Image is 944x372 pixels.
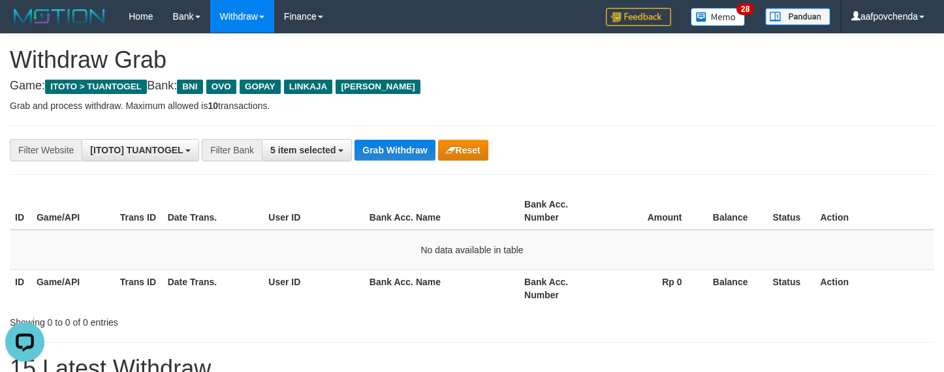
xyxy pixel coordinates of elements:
th: User ID [263,270,364,307]
h4: Game: Bank: [10,80,934,93]
span: [ITOTO] TUANTOGEL [90,145,183,155]
div: Filter Website [10,139,82,161]
th: Date Trans. [163,270,264,307]
th: Action [815,270,934,307]
span: LINKAJA [284,80,333,94]
img: MOTION_logo.png [10,7,109,26]
th: User ID [263,193,364,230]
span: [PERSON_NAME] [336,80,420,94]
th: ID [10,270,31,307]
h1: Withdraw Grab [10,47,934,73]
span: 28 [736,3,754,15]
p: Grab and process withdraw. Maximum allowed is transactions. [10,99,934,112]
span: ITOTO > TUANTOGEL [45,80,147,94]
th: Rp 0 [603,270,702,307]
button: Open LiveChat chat widget [5,5,44,44]
div: Showing 0 to 0 of 0 entries [10,311,384,329]
img: Button%20Memo.svg [691,8,746,26]
button: 5 item selected [262,139,352,161]
strong: 10 [208,101,218,111]
th: Status [768,193,815,230]
th: Game/API [31,270,115,307]
span: 5 item selected [270,145,336,155]
div: Filter Bank [202,139,262,161]
span: BNI [177,80,202,94]
td: No data available in table [10,230,934,270]
button: Reset [438,140,488,161]
th: Balance [702,193,768,230]
th: Action [815,193,934,230]
th: Date Trans. [163,193,264,230]
button: Grab Withdraw [354,140,435,161]
th: Bank Acc. Name [364,193,519,230]
button: [ITOTO] TUANTOGEL [82,139,199,161]
th: Balance [702,270,768,307]
th: Status [768,270,815,307]
span: GOPAY [240,80,281,94]
th: Amount [603,193,702,230]
th: Bank Acc. Name [364,270,519,307]
th: Game/API [31,193,115,230]
img: panduan.png [765,8,830,25]
img: Feedback.jpg [606,8,671,26]
span: OVO [206,80,236,94]
th: Bank Acc. Number [519,270,603,307]
th: Bank Acc. Number [519,193,603,230]
th: Trans ID [115,193,163,230]
th: ID [10,193,31,230]
th: Trans ID [115,270,163,307]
